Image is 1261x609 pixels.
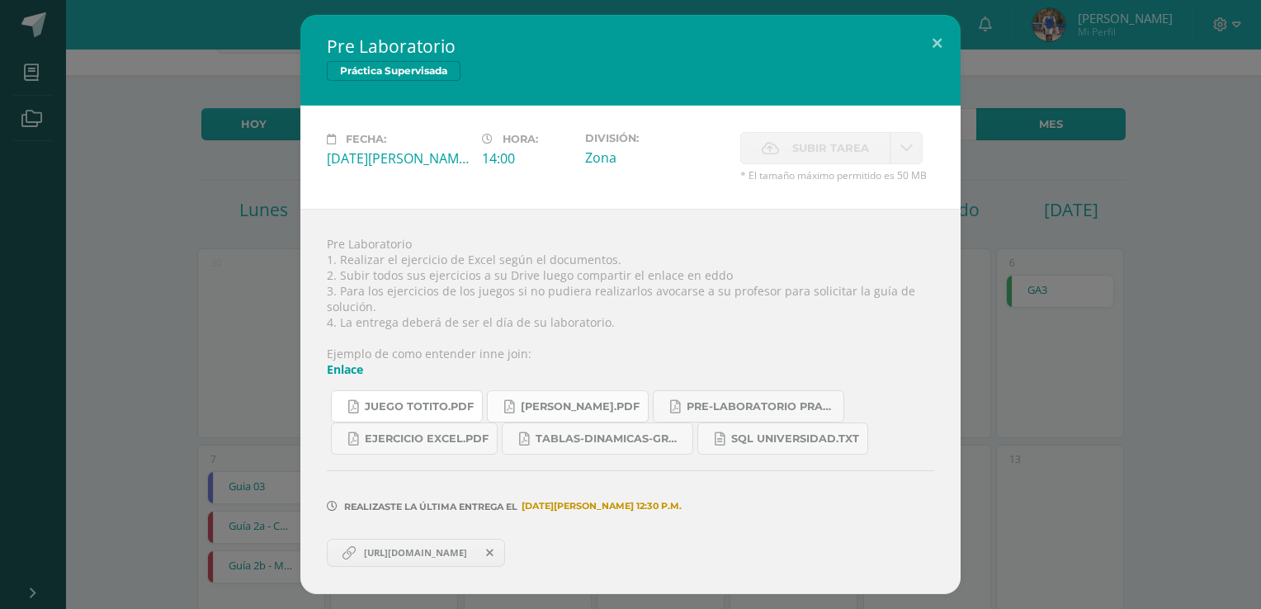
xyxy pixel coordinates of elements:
span: Fecha: [346,133,386,145]
a: pre-laboratorio practica supervisada.pdf [653,390,844,423]
a: Enlace [327,361,363,377]
span: Remover entrega [476,544,504,562]
div: Pre Laboratorio 1. Realizar el ejercicio de Excel según el documentos. 2. Subir todos sus ejercic... [300,209,961,593]
label: División: [585,132,727,144]
span: [URL][DOMAIN_NAME] [356,546,475,559]
span: pre-laboratorio practica supervisada.pdf [687,400,835,413]
div: 14:00 [482,149,572,168]
a: SQL UNIVERSIDAD.txt [697,423,868,455]
span: Práctica Supervisada [327,61,460,81]
span: [DATE][PERSON_NAME] 12:30 p.m. [517,506,682,507]
a: La fecha de entrega ha expirado [890,132,923,164]
span: Realizaste la última entrega el [344,501,517,512]
label: La fecha de entrega ha expirado [740,132,890,164]
span: SQL UNIVERSIDAD.txt [731,432,859,446]
a: tablas-dinamicas-graficos-ejemplos.pdf [502,423,693,455]
a: Ejercicio Excel.pdf [331,423,498,455]
h2: Pre Laboratorio [327,35,934,58]
div: Zona [585,149,727,167]
span: * El tamaño máximo permitido es 50 MB [740,168,934,182]
a: [PERSON_NAME].pdf [487,390,649,423]
span: tablas-dinamicas-graficos-ejemplos.pdf [536,432,684,446]
a: Juego Totito.pdf [331,390,483,423]
span: Ejercicio Excel.pdf [365,432,489,446]
span: [PERSON_NAME].pdf [521,400,640,413]
a: [URL][DOMAIN_NAME] [327,539,505,567]
span: Subir tarea [792,133,869,163]
button: Close (Esc) [914,15,961,71]
span: Hora: [503,133,538,145]
div: [DATE][PERSON_NAME] [327,149,469,168]
span: Juego Totito.pdf [365,400,474,413]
